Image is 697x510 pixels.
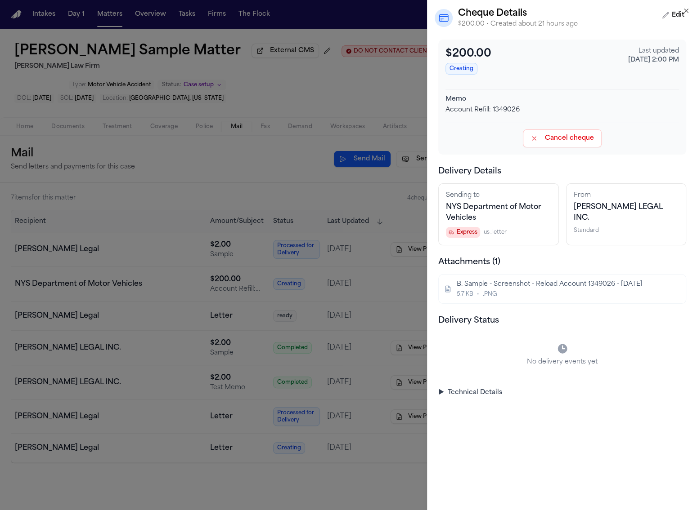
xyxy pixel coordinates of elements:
[438,165,686,178] h3: Delivery Details
[438,388,444,397] span: ▶
[438,274,686,304] div: View artifact details for B. Sample - Screenshot - Reload Account 1349026 - 9.8.25
[574,204,662,222] span: Contact ID: 2ba47573-ac41-4aea-b98c-a367e53c11bf
[523,129,602,147] button: Cancel cheque
[574,191,679,200] div: From
[484,229,507,236] span: us_letter
[445,95,679,104] div: Memo
[477,291,479,298] span: •
[445,63,477,75] span: Creating
[458,7,657,20] h2: Cheque Details
[446,204,541,222] span: Contact ID: 2aaaf0d8-a888-4ab1-9678-54ec64814705
[438,256,686,269] h3: Attachments ( 1 )
[438,358,686,367] p: No delivery events yet
[483,291,497,298] span: .PNG
[446,227,480,238] span: Express
[446,191,551,200] div: Sending to
[438,388,686,397] summary: ▶Technical Details
[657,7,690,23] button: Edit
[438,315,686,327] h3: Delivery Status
[628,47,679,56] div: Last updated
[457,291,473,298] span: 5.7 KB
[628,56,679,65] div: [DATE] 2:00 PM
[457,280,666,289] div: B. Sample - Screenshot - Reload Account 1349026 - 9.8.25
[445,47,628,61] div: $200.00
[445,106,679,115] div: Account Refill: 1349026
[574,227,679,234] div: Standard
[458,20,657,29] p: $200.00 • Created about 21 hours ago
